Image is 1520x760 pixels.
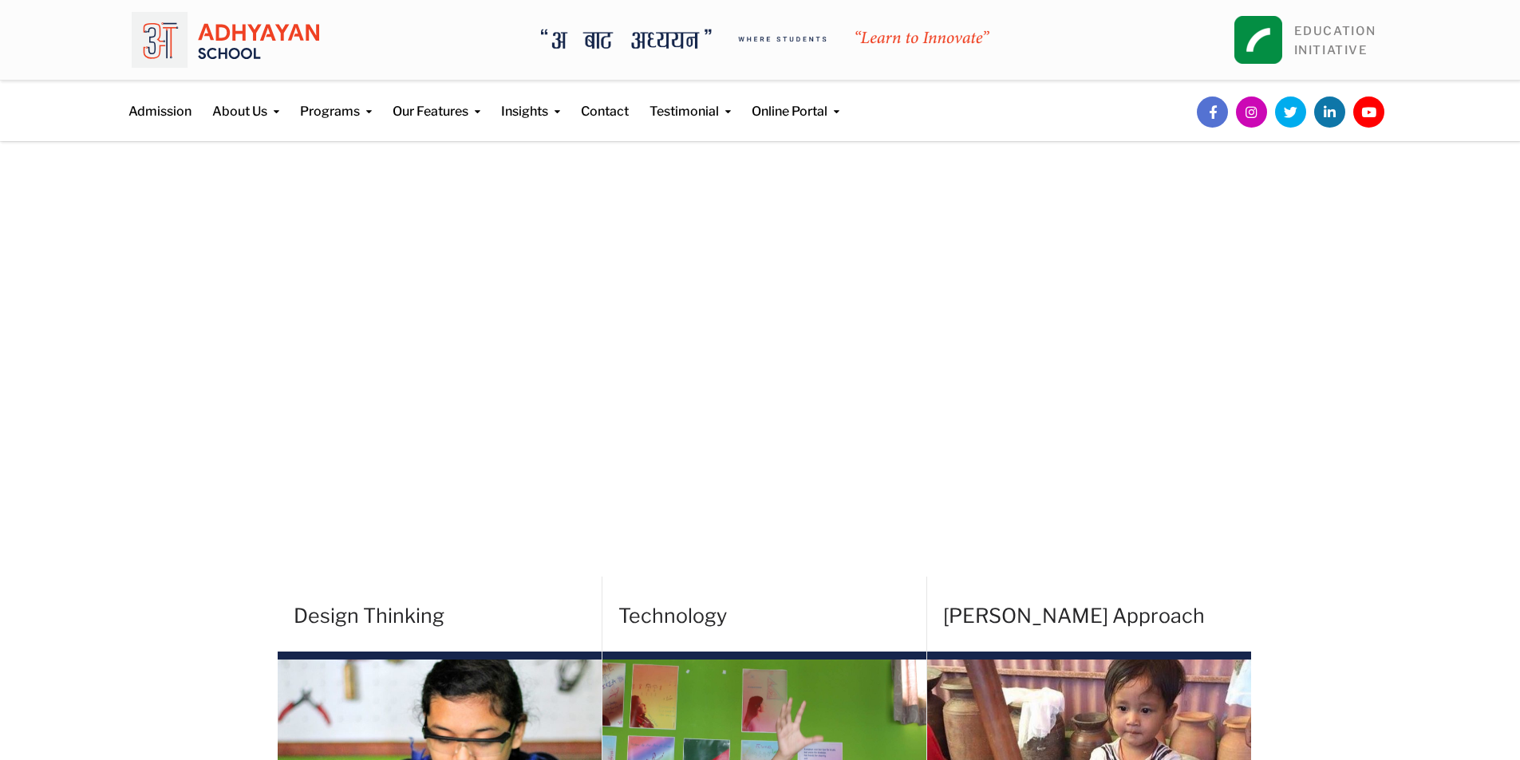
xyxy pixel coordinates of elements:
h4: [PERSON_NAME] Approach [943,580,1251,652]
h4: Design Thinking [294,580,602,652]
img: square_leapfrog [1234,16,1282,64]
a: Our Features [393,81,480,121]
a: About Us [212,81,279,121]
a: Testimonial [649,81,731,121]
a: Contact [581,81,629,121]
img: A Bata Adhyayan where students learn to Innovate [541,29,989,49]
a: Online Portal [752,81,839,121]
h4: Technology [618,580,926,652]
a: Insights [501,81,560,121]
a: EDUCATIONINITIATIVE [1294,24,1376,57]
a: Programs [300,81,372,121]
img: logo [132,12,319,68]
a: Admission [128,81,191,121]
